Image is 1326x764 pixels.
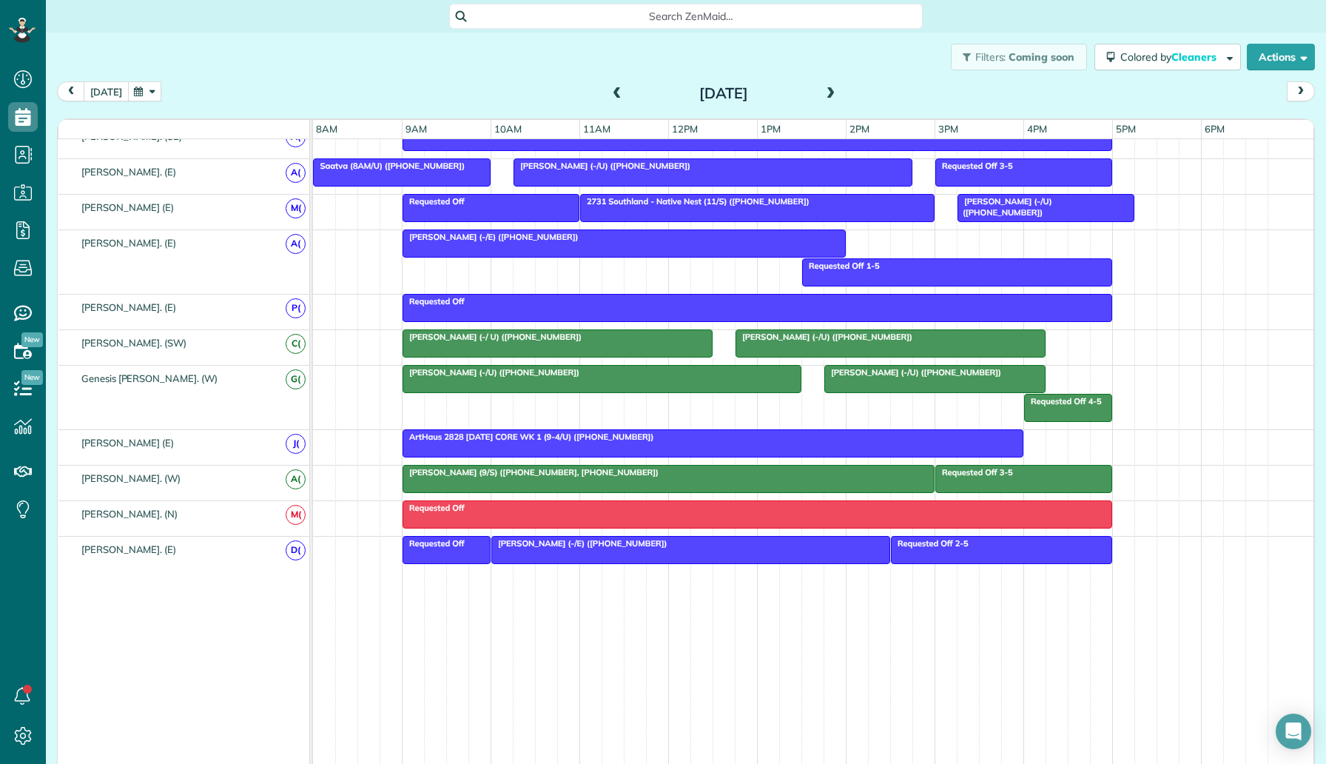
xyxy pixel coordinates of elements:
[286,369,306,389] span: G(
[935,161,1014,171] span: Requested Off 3-5
[1023,396,1103,406] span: Requested Off 4-5
[402,232,579,242] span: [PERSON_NAME] (-/E) ([PHONE_NUMBER])
[286,234,306,254] span: A(
[935,467,1014,477] span: Requested Off 3-5
[402,432,655,442] span: ArtHaus 2828 [DATE] CORE WK 1 (9-4/U) ([PHONE_NUMBER])
[313,123,340,135] span: 8am
[286,198,306,218] span: M(
[78,337,189,349] span: [PERSON_NAME]. (SW)
[403,123,430,135] span: 9am
[286,434,306,454] span: J(
[286,163,306,183] span: A(
[579,196,810,207] span: 2731 Southland - Native Nest (11/S) ([PHONE_NUMBER])
[1009,50,1075,64] span: Coming soon
[84,81,129,101] button: [DATE]
[78,166,179,178] span: [PERSON_NAME]. (E)
[78,472,184,484] span: [PERSON_NAME]. (W)
[1024,123,1050,135] span: 4pm
[580,123,613,135] span: 11am
[78,301,179,313] span: [PERSON_NAME]. (E)
[801,261,881,271] span: Requested Off 1-5
[1094,44,1241,70] button: Colored byCleaners
[402,503,465,513] span: Requested Off
[669,123,701,135] span: 12pm
[78,372,221,384] span: Genesis [PERSON_NAME]. (W)
[402,296,465,306] span: Requested Off
[78,543,179,555] span: [PERSON_NAME]. (E)
[402,467,659,477] span: [PERSON_NAME] (9/S) ([PHONE_NUMBER], [PHONE_NUMBER])
[957,196,1052,217] span: [PERSON_NAME] (-/U) ([PHONE_NUMBER])
[78,201,177,213] span: [PERSON_NAME] (E)
[286,505,306,525] span: M(
[491,538,668,549] span: [PERSON_NAME] (-/E) ([PHONE_NUMBER])
[78,508,181,520] span: [PERSON_NAME]. (N)
[21,332,43,347] span: New
[21,370,43,385] span: New
[286,298,306,318] span: P(
[1113,123,1139,135] span: 5pm
[57,81,85,101] button: prev
[975,50,1006,64] span: Filters:
[1120,50,1222,64] span: Colored by
[402,367,580,378] span: [PERSON_NAME] (-/U) ([PHONE_NUMBER])
[735,332,913,342] span: [PERSON_NAME] (-/U) ([PHONE_NUMBER])
[935,123,961,135] span: 3pm
[402,196,465,207] span: Requested Off
[1287,81,1315,101] button: next
[286,334,306,354] span: C(
[513,161,691,171] span: [PERSON_NAME] (-/U) ([PHONE_NUMBER])
[1247,44,1315,70] button: Actions
[402,332,582,342] span: [PERSON_NAME] (-/ U) ([PHONE_NUMBER])
[1202,123,1228,135] span: 6pm
[286,540,306,560] span: D(
[1276,714,1311,749] div: Open Intercom Messenger
[890,538,969,549] span: Requested Off 2-5
[78,237,179,249] span: [PERSON_NAME]. (E)
[847,123,872,135] span: 2pm
[78,437,177,449] span: [PERSON_NAME] (E)
[286,469,306,489] span: A(
[631,85,816,101] h2: [DATE]
[402,538,465,549] span: Requested Off
[312,161,465,171] span: Saatva (8AM/U) ([PHONE_NUMBER])
[491,123,525,135] span: 10am
[1171,50,1219,64] span: Cleaners
[824,367,1002,378] span: [PERSON_NAME] (-/U) ([PHONE_NUMBER])
[758,123,784,135] span: 1pm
